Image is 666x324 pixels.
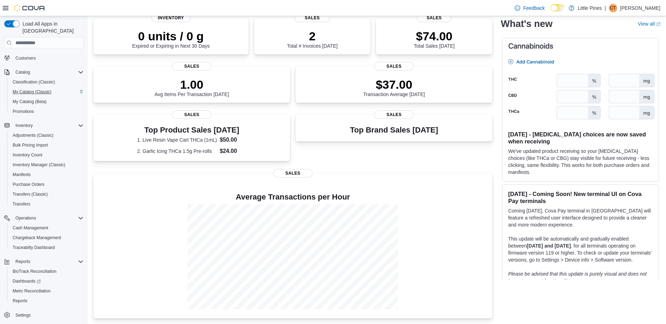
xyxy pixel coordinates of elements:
[10,190,51,198] a: Transfers (Classic)
[10,151,45,159] a: Inventory Count
[7,189,86,199] button: Transfers (Classic)
[417,14,451,22] span: Sales
[7,170,86,180] button: Manifests
[10,180,84,189] span: Purchase Orders
[13,225,48,231] span: Cash Management
[363,77,425,97] div: Transaction Average [DATE]
[10,200,33,208] a: Transfers
[151,14,191,22] span: Inventory
[363,77,425,92] p: $37.00
[374,110,414,119] span: Sales
[10,161,84,169] span: Inventory Manager (Classic)
[10,78,84,86] span: Classification (Classic)
[287,29,337,43] p: 2
[154,77,229,92] p: 1.00
[10,141,84,149] span: Bulk Pricing Import
[15,123,33,128] span: Inventory
[10,224,84,232] span: Cash Management
[1,257,86,266] button: Reports
[10,78,58,86] a: Classification (Classic)
[132,29,210,49] div: Expired or Expiring in Next 30 Days
[20,20,84,34] span: Load All Apps in [GEOGRAPHIC_DATA]
[154,77,229,97] div: Avg Items Per Transaction [DATE]
[1,310,86,320] button: Settings
[508,190,653,204] h3: [DATE] - Coming Soon! New terminal UI on Cova Pay terminals
[374,62,414,70] span: Sales
[13,53,84,62] span: Customers
[14,5,46,12] img: Cova
[10,190,84,198] span: Transfers (Classic)
[13,288,51,294] span: Metrc Reconciliation
[10,277,44,285] a: Dashboards
[1,121,86,130] button: Inventory
[10,151,84,159] span: Inventory Count
[656,22,660,26] svg: External link
[137,136,217,143] dt: 1. Live Resin Vape Cart THCa (1mL)
[1,67,86,77] button: Catalog
[137,126,246,134] h3: Top Product Sales [DATE]
[610,4,616,12] span: CT
[13,214,84,222] span: Operations
[13,121,84,130] span: Inventory
[7,266,86,276] button: BioTrack Reconciliation
[172,62,211,70] span: Sales
[13,311,33,319] a: Settings
[13,152,42,158] span: Inventory Count
[7,233,86,243] button: Chargeback Management
[523,5,545,12] span: Feedback
[10,107,84,116] span: Promotions
[10,131,84,140] span: Adjustments (Classic)
[512,1,547,15] a: Feedback
[508,271,647,284] em: Please be advised that this update is purely visual and does not impact payment functionality.
[7,107,86,116] button: Promotions
[10,243,58,252] a: Traceabilty Dashboard
[13,245,55,250] span: Traceabilty Dashboard
[15,215,36,221] span: Operations
[508,235,653,263] p: This update will be automatically and gradually enabled between , for all terminals operating on ...
[10,287,84,295] span: Metrc Reconciliation
[13,311,84,319] span: Settings
[13,54,39,62] a: Customers
[501,18,552,29] h2: What's new
[10,88,84,96] span: My Catalog (Classic)
[13,235,61,241] span: Chargeback Management
[10,267,84,276] span: BioTrack Reconciliation
[10,170,84,179] span: Manifests
[13,172,31,177] span: Manifests
[13,68,33,76] button: Catalog
[527,243,571,249] strong: [DATE] and [DATE]
[273,169,312,177] span: Sales
[13,214,39,222] button: Operations
[10,161,68,169] a: Inventory Manager (Classic)
[13,162,65,168] span: Inventory Manager (Classic)
[295,14,330,22] span: Sales
[414,29,455,49] div: Total Sales [DATE]
[7,223,86,233] button: Cash Management
[7,97,86,107] button: My Catalog (Beta)
[7,243,86,252] button: Traceabilty Dashboard
[1,213,86,223] button: Operations
[7,199,86,209] button: Transfers
[414,29,455,43] p: $74.00
[13,109,34,114] span: Promotions
[13,99,47,104] span: My Catalog (Beta)
[508,207,653,228] p: Coming [DATE], Cova Pay terminal in [GEOGRAPHIC_DATA] will feature a refreshed user interface des...
[10,141,51,149] a: Bulk Pricing Import
[13,142,48,148] span: Bulk Pricing Import
[220,147,246,155] dd: $24.00
[10,97,50,106] a: My Catalog (Beta)
[132,29,210,43] p: 0 units / 0 g
[13,79,55,85] span: Classification (Classic)
[605,4,606,12] p: |
[10,131,56,140] a: Adjustments (Classic)
[13,133,53,138] span: Adjustments (Classic)
[10,287,53,295] a: Metrc Reconciliation
[13,68,84,76] span: Catalog
[10,107,37,116] a: Promotions
[609,4,617,12] div: Candace Thompson
[7,276,86,286] a: Dashboards
[7,130,86,140] button: Adjustments (Classic)
[15,259,30,264] span: Reports
[13,191,48,197] span: Transfers (Classic)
